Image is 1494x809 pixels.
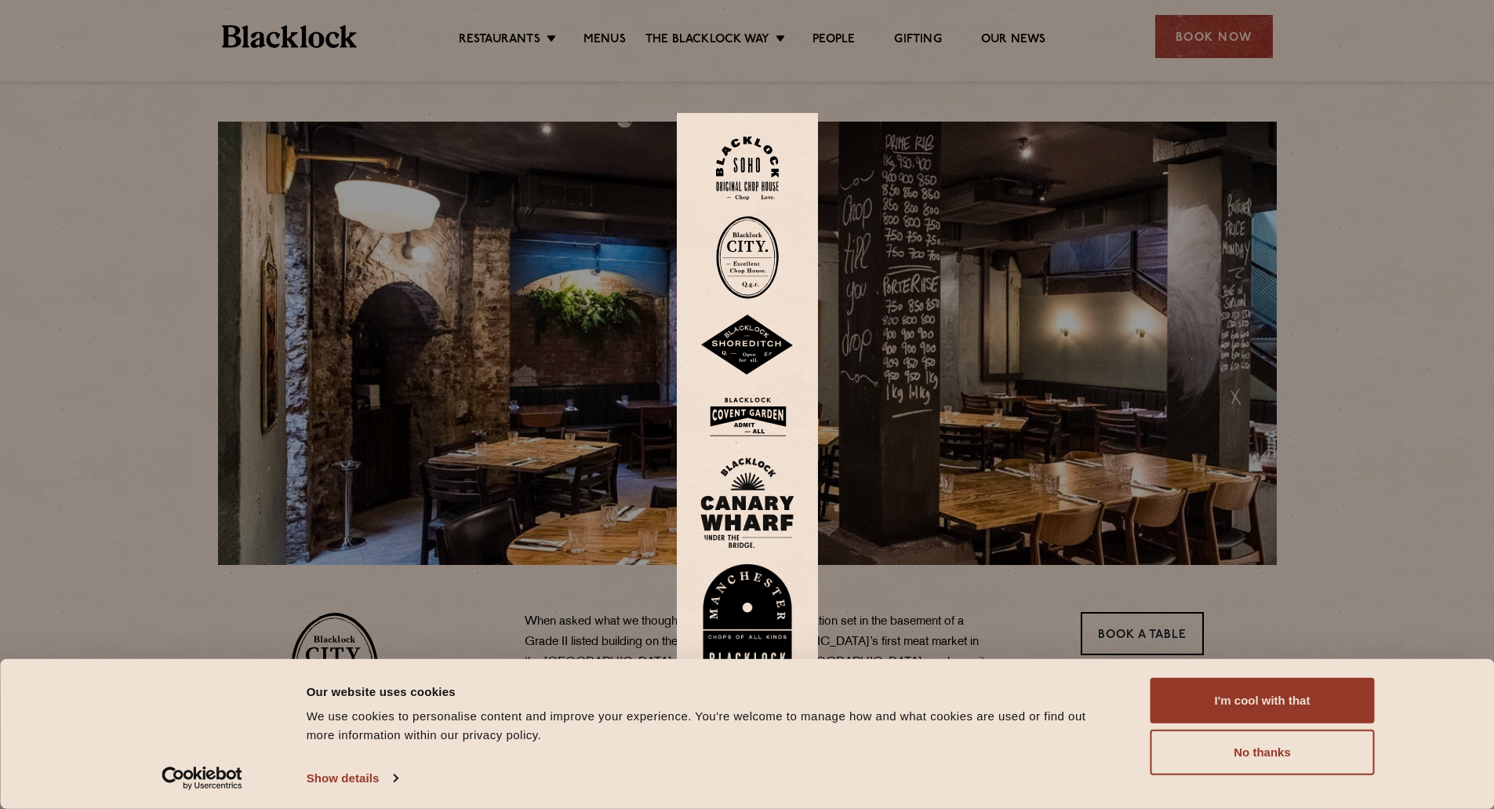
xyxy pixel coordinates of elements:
img: Soho-stamp-default.svg [716,137,779,200]
button: No thanks [1150,730,1375,775]
button: I'm cool with that [1150,678,1375,723]
img: Shoreditch-stamp-v2-default.svg [700,315,794,376]
a: Show details [307,767,398,790]
img: BLA_1470_CoventGarden_Website_Solid.svg [700,392,794,443]
img: BL_CW_Logo_Website.svg [700,457,794,548]
div: We use cookies to personalise content and improve your experience. You're welcome to manage how a... [307,707,1115,745]
img: BL_Manchester_Logo-bleed.png [700,564,794,672]
img: City-stamp-default.svg [716,216,779,299]
div: Our website uses cookies [307,682,1115,701]
a: Usercentrics Cookiebot - opens in a new window [133,767,271,790]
